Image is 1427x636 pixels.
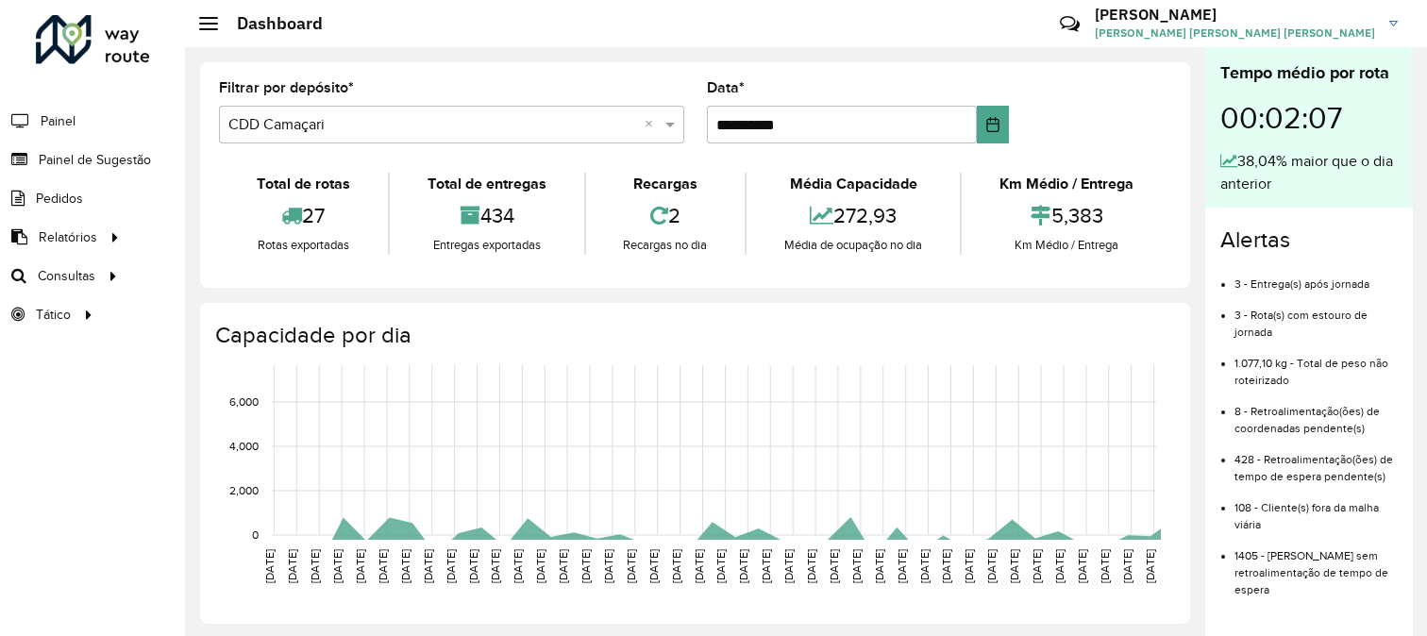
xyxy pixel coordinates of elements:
text: [DATE] [918,549,931,583]
text: [DATE] [1144,549,1156,583]
text: 6,000 [229,395,259,408]
span: Tático [36,305,71,325]
li: 3 - Entrega(s) após jornada [1234,261,1398,293]
text: [DATE] [828,549,840,583]
li: 1405 - [PERSON_NAME] sem retroalimentação de tempo de espera [1234,533,1398,598]
text: [DATE] [1076,549,1088,583]
text: [DATE] [422,549,434,583]
text: [DATE] [647,549,660,583]
h2: Dashboard [218,13,323,34]
text: [DATE] [625,549,637,583]
text: [DATE] [1008,549,1020,583]
text: [DATE] [467,549,479,583]
text: [DATE] [1099,549,1111,583]
div: 00:02:07 [1220,86,1398,150]
text: [DATE] [331,549,344,583]
div: 272,93 [751,195,955,236]
text: [DATE] [1031,549,1043,583]
text: [DATE] [354,549,366,583]
text: 4,000 [229,440,259,452]
a: Contato Rápido [1049,4,1090,44]
h3: [PERSON_NAME] [1095,6,1375,24]
div: Média de ocupação no dia [751,236,955,255]
text: [DATE] [489,549,501,583]
div: Total de rotas [224,173,383,195]
div: Recargas no dia [591,236,741,255]
text: [DATE] [940,549,952,583]
text: 2,000 [229,484,259,496]
text: [DATE] [534,549,546,583]
text: [DATE] [377,549,389,583]
div: 38,04% maior que o dia anterior [1220,150,1398,195]
span: Consultas [38,266,95,286]
div: Média Capacidade [751,173,955,195]
text: [DATE] [399,549,411,583]
li: 1.077,10 kg - Total de peso não roteirizado [1234,341,1398,389]
text: [DATE] [985,549,998,583]
span: Clear all [645,113,661,136]
li: 8 - Retroalimentação(ões) de coordenadas pendente(s) [1234,389,1398,437]
text: [DATE] [579,549,592,583]
text: [DATE] [714,549,727,583]
div: 5,383 [966,195,1167,236]
label: Filtrar por depósito [219,76,354,99]
text: [DATE] [782,549,795,583]
h4: Capacidade por dia [215,322,1171,349]
div: 2 [591,195,741,236]
text: [DATE] [737,549,749,583]
text: [DATE] [760,549,772,583]
text: [DATE] [309,549,321,583]
div: Recargas [591,173,741,195]
text: [DATE] [445,549,457,583]
li: 3 - Rota(s) com estouro de jornada [1234,293,1398,341]
text: [DATE] [670,549,682,583]
text: [DATE] [873,549,885,583]
span: Relatórios [39,227,97,247]
li: 108 - Cliente(s) fora da malha viária [1234,485,1398,533]
h4: Alertas [1220,226,1398,254]
div: Km Médio / Entrega [966,173,1167,195]
text: [DATE] [850,549,863,583]
text: [DATE] [557,549,569,583]
div: Entregas exportadas [395,236,579,255]
text: [DATE] [602,549,614,583]
div: Km Médio / Entrega [966,236,1167,255]
div: 434 [395,195,579,236]
button: Choose Date [977,106,1009,143]
li: 428 - Retroalimentação(ões) de tempo de espera pendente(s) [1234,437,1398,485]
text: [DATE] [1053,549,1066,583]
text: [DATE] [963,549,975,583]
text: [DATE] [896,549,908,583]
div: 27 [224,195,383,236]
text: [DATE] [512,549,524,583]
span: Painel de Sugestão [39,150,151,170]
div: Rotas exportadas [224,236,383,255]
div: Tempo médio por rota [1220,60,1398,86]
div: Total de entregas [395,173,579,195]
label: Data [707,76,745,99]
text: [DATE] [1121,549,1133,583]
text: [DATE] [693,549,705,583]
text: 0 [252,528,259,541]
text: [DATE] [286,549,298,583]
text: [DATE] [263,549,276,583]
text: [DATE] [805,549,817,583]
span: [PERSON_NAME] [PERSON_NAME] [PERSON_NAME] [1095,25,1375,42]
span: Painel [41,111,76,131]
span: Pedidos [36,189,83,209]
